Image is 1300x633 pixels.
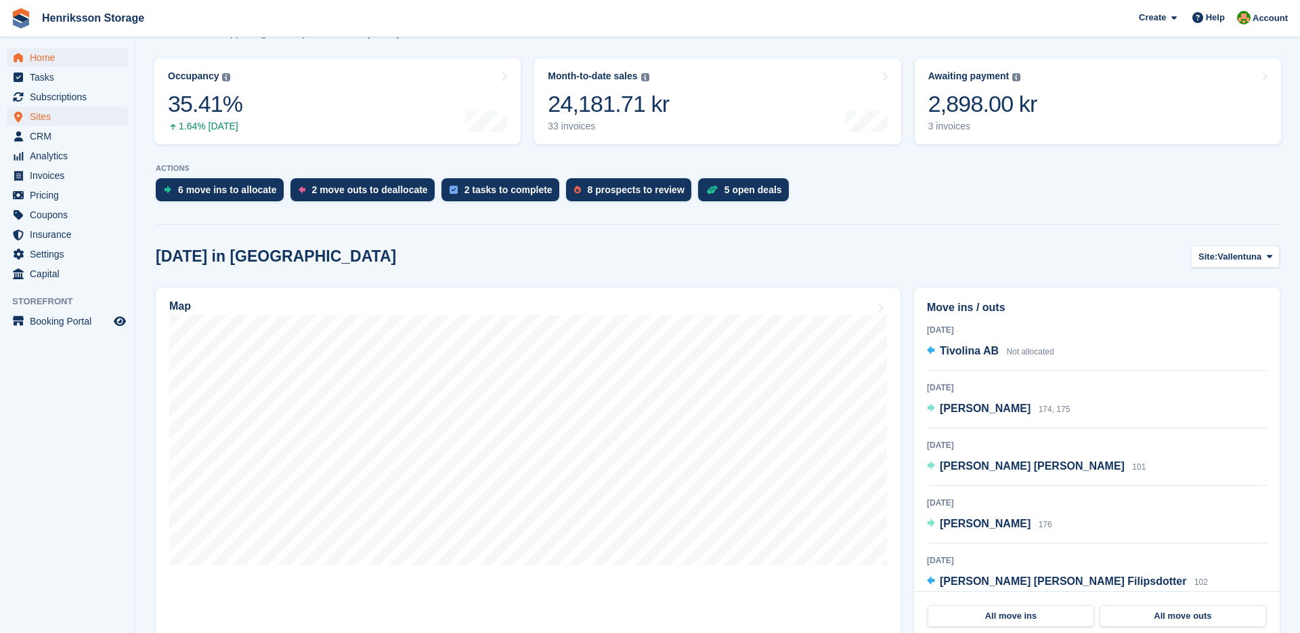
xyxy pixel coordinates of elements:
[927,516,1052,533] a: [PERSON_NAME] 176
[927,458,1146,476] a: [PERSON_NAME] [PERSON_NAME] 101
[940,345,999,356] span: Tivolina AB
[927,324,1267,336] div: [DATE]
[7,205,128,224] a: menu
[548,90,669,118] div: 24,181.71 kr
[927,343,1054,361] a: Tivolina AB Not allocated
[178,184,277,195] div: 6 move ins to allocate
[30,68,111,87] span: Tasks
[464,184,552,195] div: 2 tasks to complete
[30,107,111,126] span: Sites
[30,245,111,264] span: Settings
[450,186,458,194] img: task-75834270c22a3079a89374b754ae025e5fb1db73e45f91037f5363f120a921f8.svg
[441,178,566,208] a: 2 tasks to complete
[12,295,135,308] span: Storefront
[7,264,128,283] a: menu
[169,300,191,312] h2: Map
[548,121,669,132] div: 33 invoices
[112,313,128,329] a: Preview store
[7,225,128,244] a: menu
[290,178,441,208] a: 2 move outs to deallocate
[7,146,128,165] a: menu
[30,186,111,205] span: Pricing
[574,186,581,194] img: prospect-51fa495bee0391a8d652442698ab0144808aea92771e9ea1ae160a38d050c398.svg
[1039,520,1052,529] span: 176
[1217,250,1261,264] span: Vallentuna
[156,178,290,208] a: 6 move ins to allocate
[928,121,1037,132] div: 3 invoices
[1191,245,1280,268] button: Site: Vallentuna
[1206,11,1225,24] span: Help
[30,127,111,146] span: CRM
[7,186,128,205] a: menu
[927,382,1267,394] div: [DATE]
[1012,73,1020,81] img: icon-info-grey-7440780725fd019a000dd9b08b2336e03edf1995a4989e88bcd33f0948082b44.svg
[928,605,1094,627] a: All move ins
[299,186,305,194] img: move_outs_to_deallocate_icon-f764333ba52eb49d3ac5e1228854f67142a1ed5810a6f6cc68b1a99e826820c5.svg
[30,87,111,106] span: Subscriptions
[1194,577,1208,587] span: 102
[1253,12,1288,25] span: Account
[706,185,718,195] img: deal-1b604bf984904fb50ccaf53a9ad4b4a5d6e5aea283cecdc64d6e3604feb123c2.svg
[1132,462,1146,472] span: 101
[927,554,1267,567] div: [DATE]
[927,300,1267,316] h2: Move ins / outs
[940,460,1125,472] span: [PERSON_NAME] [PERSON_NAME]
[724,184,782,195] div: 5 open deals
[7,312,128,331] a: menu
[30,205,111,224] span: Coupons
[168,90,242,118] div: 35.41%
[1139,11,1166,24] span: Create
[1007,347,1054,356] span: Not allocated
[1100,605,1266,627] a: All move outs
[940,518,1031,529] span: [PERSON_NAME]
[168,121,242,132] div: 1.64% [DATE]
[11,8,31,28] img: stora-icon-8386f47178a22dfd0bd8f6a31ec36ba5ce8667c1dd55bd0f319d3a0aa187defe.svg
[641,73,649,81] img: icon-info-grey-7440780725fd019a000dd9b08b2336e03edf1995a4989e88bcd33f0948082b44.svg
[7,166,128,185] a: menu
[168,70,219,82] div: Occupancy
[30,312,111,331] span: Booking Portal
[927,573,1208,591] a: [PERSON_NAME] [PERSON_NAME] Filipsdotter 102
[312,184,428,195] div: 2 move outs to deallocate
[222,73,230,81] img: icon-info-grey-7440780725fd019a000dd9b08b2336e03edf1995a4989e88bcd33f0948082b44.svg
[534,58,901,144] a: Month-to-date sales 24,181.71 kr 33 invoices
[164,186,171,194] img: move_ins_to_allocate_icon-fdf77a2bb77ea45bf5b3d319d69a93e2d87916cf1d5bf7949dd705db3b84f3ca.svg
[156,164,1280,173] p: ACTIONS
[927,401,1070,418] a: [PERSON_NAME] 174, 175
[698,178,796,208] a: 5 open deals
[1237,11,1251,24] img: Mikael Holmström
[37,7,150,29] a: Henriksson Storage
[7,245,128,264] a: menu
[928,90,1037,118] div: 2,898.00 kr
[7,68,128,87] a: menu
[30,225,111,244] span: Insurance
[30,166,111,185] span: Invoices
[1039,405,1070,414] span: 174, 175
[7,107,128,126] a: menu
[1198,250,1217,264] span: Site:
[30,264,111,283] span: Capital
[30,48,111,67] span: Home
[7,48,128,67] a: menu
[154,58,521,144] a: Occupancy 35.41% 1.64% [DATE]
[7,87,128,106] a: menu
[915,58,1281,144] a: Awaiting payment 2,898.00 kr 3 invoices
[928,70,1010,82] div: Awaiting payment
[156,247,396,266] h2: [DATE] in [GEOGRAPHIC_DATA]
[30,146,111,165] span: Analytics
[927,497,1267,509] div: [DATE]
[588,184,685,195] div: 8 prospects to review
[940,403,1031,414] span: [PERSON_NAME]
[927,439,1267,451] div: [DATE]
[566,178,698,208] a: 8 prospects to review
[7,127,128,146] a: menu
[548,70,637,82] div: Month-to-date sales
[940,575,1186,587] span: [PERSON_NAME] [PERSON_NAME] Filipsdotter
